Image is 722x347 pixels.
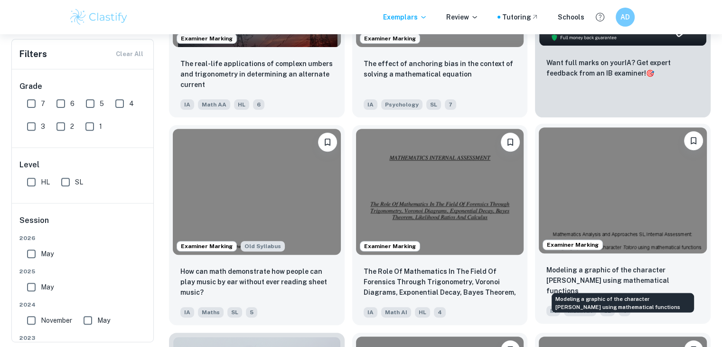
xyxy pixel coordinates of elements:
[180,58,333,90] p: The real-life applications of complexn umbers and trigonometry in determining an alternate current
[99,121,102,132] span: 1
[173,129,341,255] img: Maths IA example thumbnail: How can math demonstrate how people can
[415,307,430,318] span: HL
[552,293,694,312] div: Modeling a graphic of the character [PERSON_NAME] using mathematical functions
[19,81,147,92] h6: Grade
[227,307,242,318] span: SL
[684,131,703,150] button: Bookmark
[177,242,236,251] span: Examiner Marking
[75,177,83,187] span: SL
[381,99,422,110] span: Psychology
[100,98,104,109] span: 5
[234,99,249,110] span: HL
[364,99,377,110] span: IA
[445,99,456,110] span: 7
[177,34,236,43] span: Examiner Marking
[41,98,45,109] span: 7
[180,99,194,110] span: IA
[241,241,285,251] span: Old Syllabus
[69,8,129,27] img: Clastify logo
[19,215,147,234] h6: Session
[318,133,337,152] button: Bookmark
[19,300,147,309] span: 2024
[19,334,147,342] span: 2023
[592,9,608,25] button: Help and Feedback
[19,159,147,171] h6: Level
[253,99,264,110] span: 6
[129,98,134,109] span: 4
[169,125,345,325] a: Examiner MarkingAlthough this IA is written for the old math syllabus (last exam in November 2020...
[41,121,45,132] span: 3
[546,306,560,316] span: IA
[535,125,711,325] a: Examiner MarkingBookmarkModeling a graphic of the character Totoro using mathematical functionsIA...
[241,241,285,251] div: Although this IA is written for the old math syllabus (last exam in November 2020), the current I...
[70,121,74,132] span: 2
[619,12,630,22] h6: AD
[502,12,539,22] a: Tutoring
[41,282,54,292] span: May
[364,58,516,79] p: The effect of anchoring bias in the context of solving a mathematical equation
[546,265,699,296] p: Modeling a graphic of the character Totoro using mathematical functions
[356,129,524,255] img: Math AI IA example thumbnail: The Role Of Mathematics In The Field Of
[41,315,72,326] span: November
[198,99,230,110] span: Math AA
[616,8,635,27] button: AD
[539,127,707,253] img: Math AA IA example thumbnail: Modeling a graphic of the character Toto
[501,133,520,152] button: Bookmark
[646,69,654,77] span: 🎯
[246,307,257,318] span: 5
[180,266,333,298] p: How can math demonstrate how people can play music by ear without ever reading sheet music?
[426,99,441,110] span: SL
[364,307,377,318] span: IA
[446,12,478,22] p: Review
[19,48,47,61] h6: Filters
[543,241,602,249] span: Examiner Marking
[434,307,446,318] span: 4
[360,34,420,43] span: Examiner Marking
[70,98,75,109] span: 6
[19,234,147,242] span: 2026
[558,12,584,22] a: Schools
[41,177,50,187] span: HL
[41,249,54,259] span: May
[19,267,147,276] span: 2025
[383,12,427,22] p: Exemplars
[352,125,528,325] a: Examiner MarkingBookmarkThe Role Of Mathematics In The Field Of Forensics Through Trigonometry, V...
[97,315,110,326] span: May
[381,307,411,318] span: Math AI
[198,307,224,318] span: Maths
[180,307,194,318] span: IA
[364,266,516,299] p: The Role Of Mathematics In The Field Of Forensics Through Trigonometry, Voronoi Diagrams, Exponen...
[360,242,420,251] span: Examiner Marking
[546,58,699,78] p: Want full marks on your IA ? Get expert feedback from an IB examiner!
